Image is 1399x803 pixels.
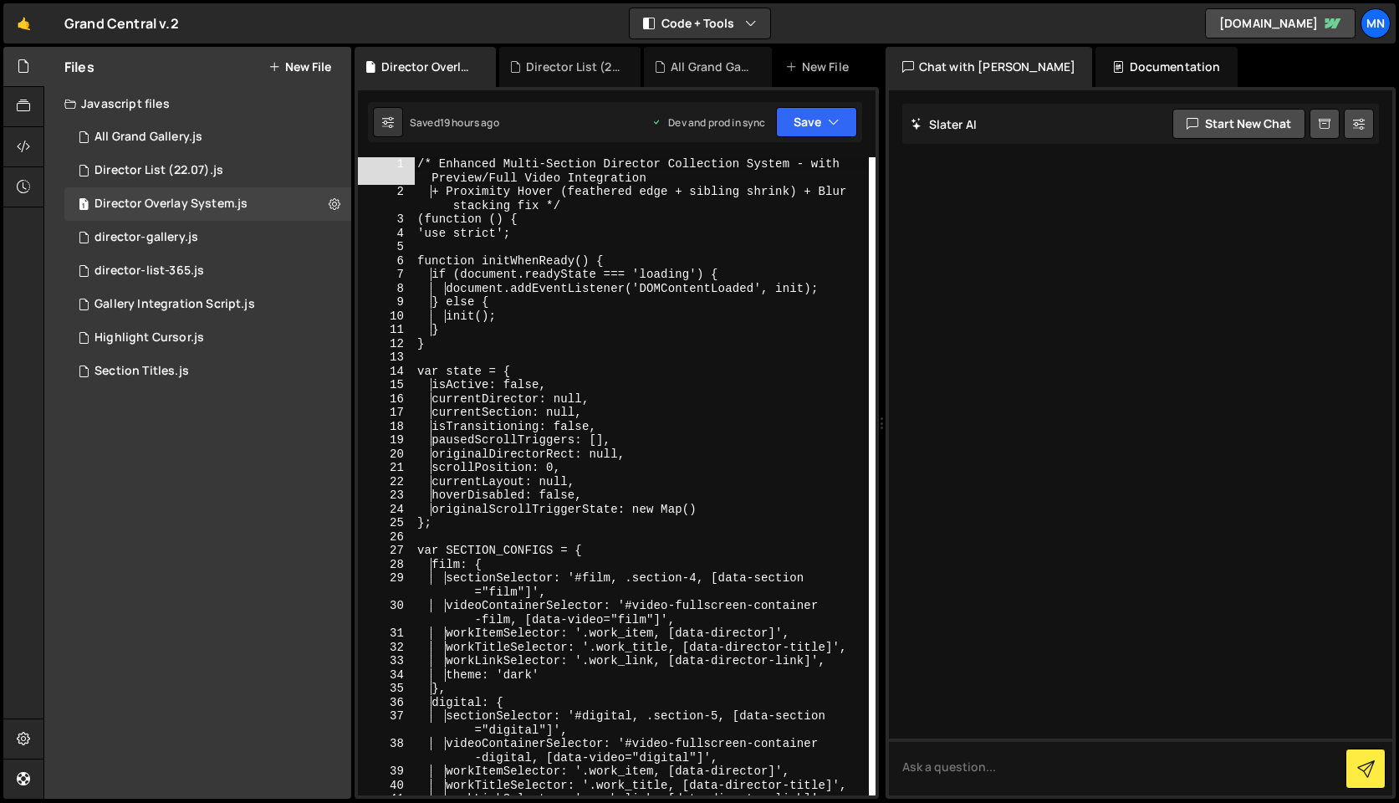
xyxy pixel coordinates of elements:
div: Grand Central v.2 [64,13,179,33]
div: 15298/40373.js [64,221,351,254]
div: 6 [358,254,415,269]
div: 36 [358,696,415,710]
div: 34 [358,668,415,683]
div: 1 [358,157,415,185]
div: 19 hours ago [440,115,499,130]
div: 4 [358,227,415,241]
div: 23 [358,488,415,503]
a: 🤙 [3,3,44,43]
button: Code + Tools [630,8,770,38]
div: 32 [358,641,415,655]
div: Dev and prod in sync [651,115,765,130]
div: Chat with [PERSON_NAME] [886,47,1093,87]
div: 24 [358,503,415,517]
div: 39 [358,765,415,779]
button: New File [268,60,331,74]
div: Gallery Integration Script.js [94,297,255,312]
div: 16 [358,392,415,407]
div: 37 [358,709,415,737]
div: Director List (22.07).js [526,59,620,75]
div: 28 [358,558,415,572]
div: 25 [358,516,415,530]
div: 10 [358,309,415,324]
div: 7 [358,268,415,282]
div: 40 [358,779,415,793]
div: 15 [358,378,415,392]
div: 27 [358,544,415,558]
div: 26 [358,530,415,545]
div: 17 [358,406,415,420]
div: All Grand Gallery.js [671,59,752,75]
div: 15298/43118.js [64,288,351,321]
div: 9 [358,295,415,309]
div: 29 [358,571,415,599]
div: 15298/40223.js [64,355,351,388]
div: 38 [358,737,415,765]
div: Section Titles.js [94,364,189,379]
div: Director List (22.07).js [94,163,223,178]
div: 14 [358,365,415,379]
div: 35 [358,682,415,696]
button: Save [776,107,857,137]
div: 13 [358,350,415,365]
h2: Files [64,58,94,76]
div: 12 [358,337,415,351]
div: 15298/43578.js [64,120,351,154]
div: 8 [358,282,415,296]
div: 5 [358,240,415,254]
button: Start new chat [1172,109,1305,139]
div: 15298/43501.js [64,154,351,187]
div: 15298/42891.js [64,187,351,221]
div: 33 [358,654,415,668]
h2: Slater AI [911,116,978,132]
div: 31 [358,627,415,641]
div: 19 [358,433,415,448]
div: Documentation [1095,47,1237,87]
div: director-gallery.js [94,230,198,245]
span: 1 [79,199,89,212]
div: 11 [358,323,415,337]
div: 30 [358,599,415,627]
a: [DOMAIN_NAME] [1205,8,1356,38]
div: 20 [358,448,415,462]
div: Director Overlay System.js [381,59,476,75]
div: 18 [358,420,415,434]
div: 2 [358,185,415,212]
div: director-list-365.js [94,263,204,279]
div: All Grand Gallery.js [94,130,202,145]
div: Director Overlay System.js [94,197,248,212]
div: Javascript files [44,87,351,120]
div: 15298/43117.js [64,321,351,355]
a: MN [1361,8,1391,38]
div: New File [785,59,855,75]
div: 21 [358,461,415,475]
div: Highlight Cursor.js [94,330,204,345]
div: Saved [410,115,499,130]
div: 3 [358,212,415,227]
div: 15298/40379.js [64,254,351,288]
div: 22 [358,475,415,489]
